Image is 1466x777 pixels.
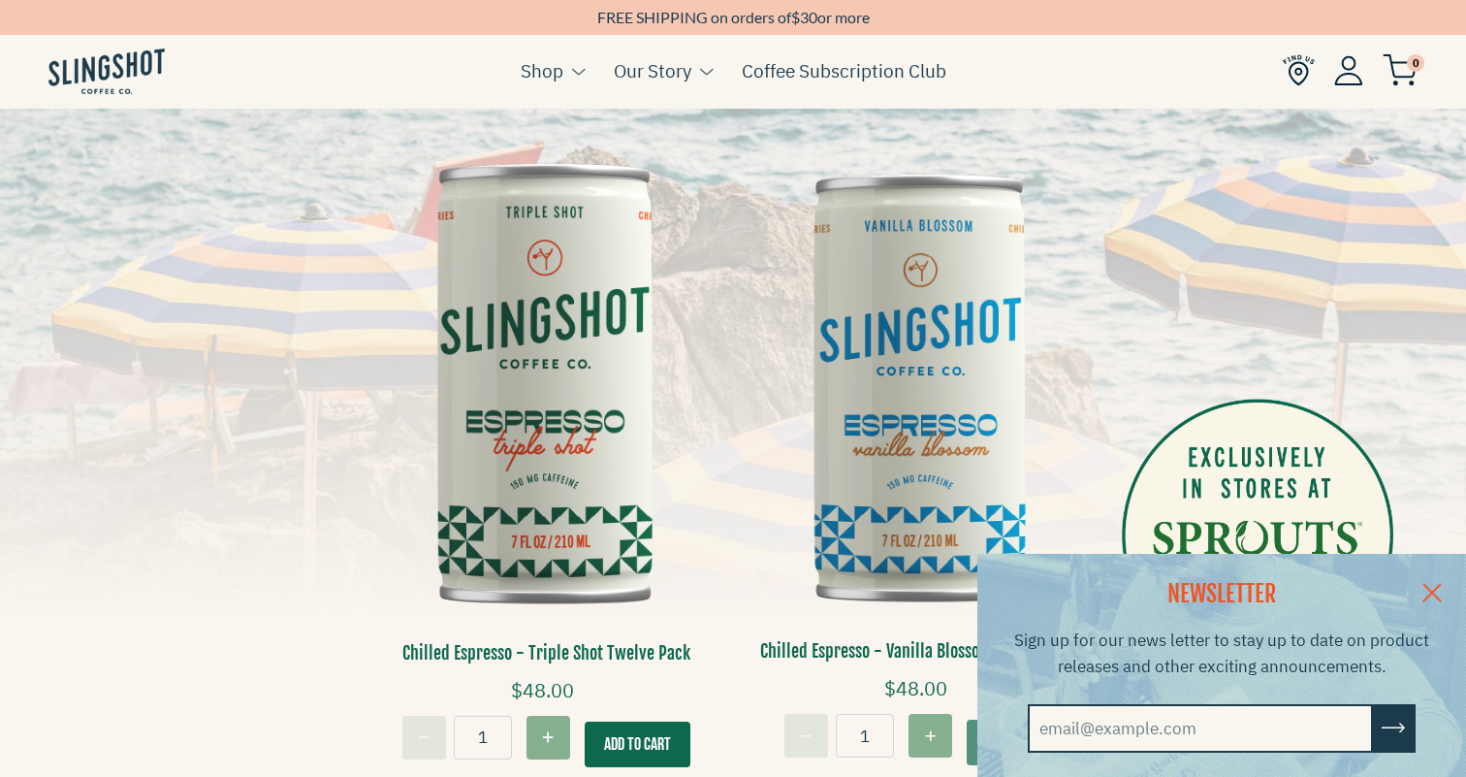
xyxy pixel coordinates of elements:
a: 0 [1383,59,1418,82]
span: $ [791,8,800,26]
a: Our Story [614,56,691,85]
img: sprouts.png__PID:88e3b6b0-1573-45e7-85ce-9606921f4b90 [1122,399,1393,670]
img: cart [1383,54,1418,86]
span: 30 [800,8,817,26]
img: Account [1334,55,1363,85]
a: Shop [521,56,563,85]
span: 0 [1407,54,1424,72]
a: Coffee Subscription Club [742,56,946,85]
img: Vanilla Blossom Six-Pack [748,128,1093,644]
h2: NEWSLETTER [1002,578,1442,611]
p: Sign up for our news letter to stay up to date on product releases and other exciting announcements. [1002,628,1442,680]
img: Find Us [1283,54,1315,86]
img: Triple Shot Six-Pack [374,126,719,646]
input: email@example.com [1028,704,1373,753]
